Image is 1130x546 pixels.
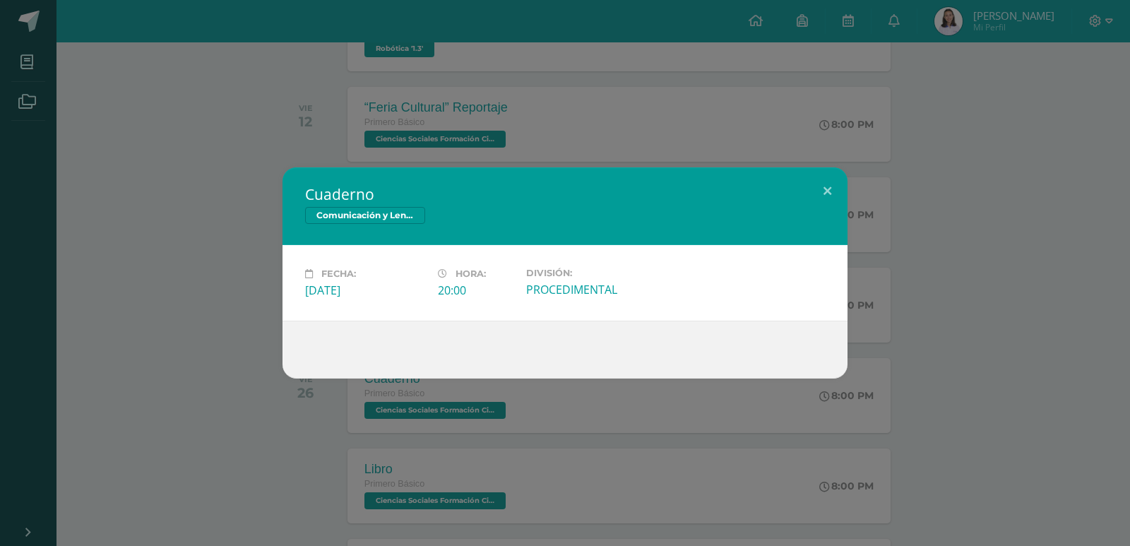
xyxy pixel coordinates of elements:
span: Comunicación y Lenguaje, Idioma Extranjero [305,207,425,224]
div: 20:00 [438,283,515,298]
span: Hora: [456,268,486,279]
div: [DATE] [305,283,427,298]
h2: Cuaderno [305,184,825,204]
span: Fecha: [321,268,356,279]
button: Close (Esc) [807,167,847,215]
div: PROCEDIMENTAL [526,282,648,297]
label: División: [526,268,648,278]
